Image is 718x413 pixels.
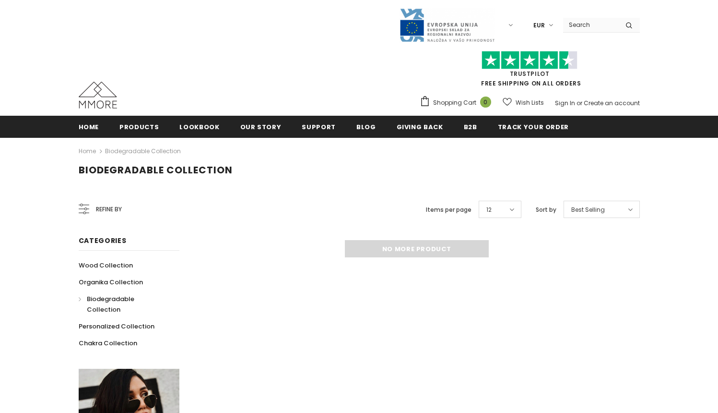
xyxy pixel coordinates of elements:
[397,116,443,137] a: Giving back
[179,116,219,137] a: Lookbook
[79,236,127,245] span: Categories
[510,70,550,78] a: Trustpilot
[486,205,492,215] span: 12
[105,147,181,155] a: Biodegradable Collection
[119,116,159,137] a: Products
[584,99,640,107] a: Create an account
[302,122,336,132] span: support
[356,116,376,137] a: Blog
[87,294,134,314] span: Biodegradable Collection
[503,94,544,111] a: Wish Lists
[79,291,169,318] a: Biodegradable Collection
[79,274,143,291] a: Organika Collection
[79,257,133,274] a: Wood Collection
[96,204,122,215] span: Refine by
[240,116,282,137] a: Our Story
[399,8,495,43] img: Javni Razpis
[79,146,96,157] a: Home
[79,335,137,352] a: Chakra Collection
[571,205,605,215] span: Best Selling
[79,163,233,177] span: Biodegradable Collection
[79,116,99,137] a: Home
[516,98,544,108] span: Wish Lists
[179,122,219,132] span: Lookbook
[577,99,582,107] span: or
[536,205,556,215] label: Sort by
[79,339,137,348] span: Chakra Collection
[433,98,476,108] span: Shopping Cart
[420,96,496,110] a: Shopping Cart 0
[79,318,154,335] a: Personalized Collection
[79,322,154,331] span: Personalized Collection
[498,122,569,132] span: Track your order
[482,51,577,70] img: Trust Pilot Stars
[356,122,376,132] span: Blog
[79,82,117,109] img: MMORE Cases
[563,18,618,32] input: Search Site
[420,55,640,87] span: FREE SHIPPING ON ALL ORDERS
[240,122,282,132] span: Our Story
[79,278,143,287] span: Organika Collection
[464,122,477,132] span: B2B
[119,122,159,132] span: Products
[79,122,99,132] span: Home
[79,261,133,270] span: Wood Collection
[399,21,495,29] a: Javni Razpis
[426,205,471,215] label: Items per page
[480,97,491,108] span: 0
[397,122,443,132] span: Giving back
[464,116,477,137] a: B2B
[555,99,575,107] a: Sign In
[498,116,569,137] a: Track your order
[533,21,545,30] span: EUR
[302,116,336,137] a: support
